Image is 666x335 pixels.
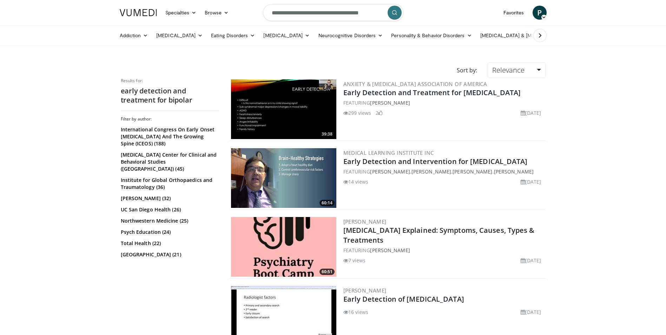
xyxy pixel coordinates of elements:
[319,131,335,137] span: 39:38
[343,80,487,87] a: Anxiety & [MEDICAL_DATA] Association of America
[161,6,201,20] a: Specialties
[200,6,233,20] a: Browse
[121,229,217,236] a: Psych Education (24)
[319,269,335,275] span: 60:51
[231,79,336,139] a: 39:38
[492,65,525,75] span: Relevance
[376,109,383,117] li: 2
[343,247,544,254] div: FEATURING
[231,148,336,208] img: e528b1ed-c111-4544-b361-8548f9fa4c97.300x170_q85_crop-smart_upscale.jpg
[121,151,217,172] a: [MEDICAL_DATA] Center for Clinical and Behavioral Studies ([GEOGRAPHIC_DATA]) (45)
[121,195,217,202] a: [PERSON_NAME] (32)
[121,240,217,247] a: Total Health (22)
[453,168,492,175] a: [PERSON_NAME]
[231,217,336,277] a: 60:51
[207,28,259,42] a: Eating Disorders
[343,99,544,106] div: FEATURING
[494,168,534,175] a: [PERSON_NAME]
[231,79,336,139] img: fd640b6f-8873-4e7b-aa2c-eff3a4bde288.300x170_q85_crop-smart_upscale.jpg
[120,9,157,16] img: VuMedi Logo
[314,28,387,42] a: Neurocognitive Disorders
[370,99,410,106] a: [PERSON_NAME]
[121,177,217,191] a: Institute for Global Orthopaedics and Traumatology (36)
[451,63,482,78] div: Sort by:
[499,6,528,20] a: Favorites
[231,148,336,208] a: 60:14
[488,63,545,78] a: Relevance
[121,126,217,147] a: International Congress On Early Onset [MEDICAL_DATA] And The Growing Spine (ICEOS) (188)
[121,86,219,105] h2: early detection and treatment for bipolar
[521,308,541,316] li: [DATE]
[343,178,369,185] li: 14 views
[121,217,217,224] a: Northwestern Medicine (25)
[259,28,314,42] a: [MEDICAL_DATA]
[521,109,541,117] li: [DATE]
[343,287,387,294] a: [PERSON_NAME]
[121,251,217,258] a: [GEOGRAPHIC_DATA] (21)
[343,308,369,316] li: 16 views
[411,168,451,175] a: [PERSON_NAME]
[121,206,217,213] a: UC San Diego Health (26)
[476,28,576,42] a: [MEDICAL_DATA] & [MEDICAL_DATA]
[319,200,335,206] span: 60:14
[521,178,541,185] li: [DATE]
[121,78,219,84] p: Results for:
[343,257,366,264] li: 7 views
[370,168,410,175] a: [PERSON_NAME]
[387,28,476,42] a: Personality & Behavior Disorders
[521,257,541,264] li: [DATE]
[152,28,207,42] a: [MEDICAL_DATA]
[116,28,152,42] a: Addiction
[533,6,547,20] a: P
[343,225,535,245] a: [MEDICAL_DATA] Explained: Symptoms, Causes, Types & Treatments
[231,217,336,277] img: 19336046-3c19-46b9-a259-596337cdf024.300x170_q85_crop-smart_upscale.jpg
[343,149,434,156] a: Medical Learning Institute Inc
[121,116,219,122] h3: Filter by author:
[343,157,528,166] a: Early Detection and Intervention for [MEDICAL_DATA]
[370,247,410,254] a: [PERSON_NAME]
[343,168,544,175] div: FEATURING , , ,
[343,109,371,117] li: 299 views
[343,218,387,225] a: [PERSON_NAME]
[263,4,403,21] input: Search topics, interventions
[343,88,521,97] a: Early Detection and Treatment for [MEDICAL_DATA]
[343,294,464,304] a: Early Detection of [MEDICAL_DATA]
